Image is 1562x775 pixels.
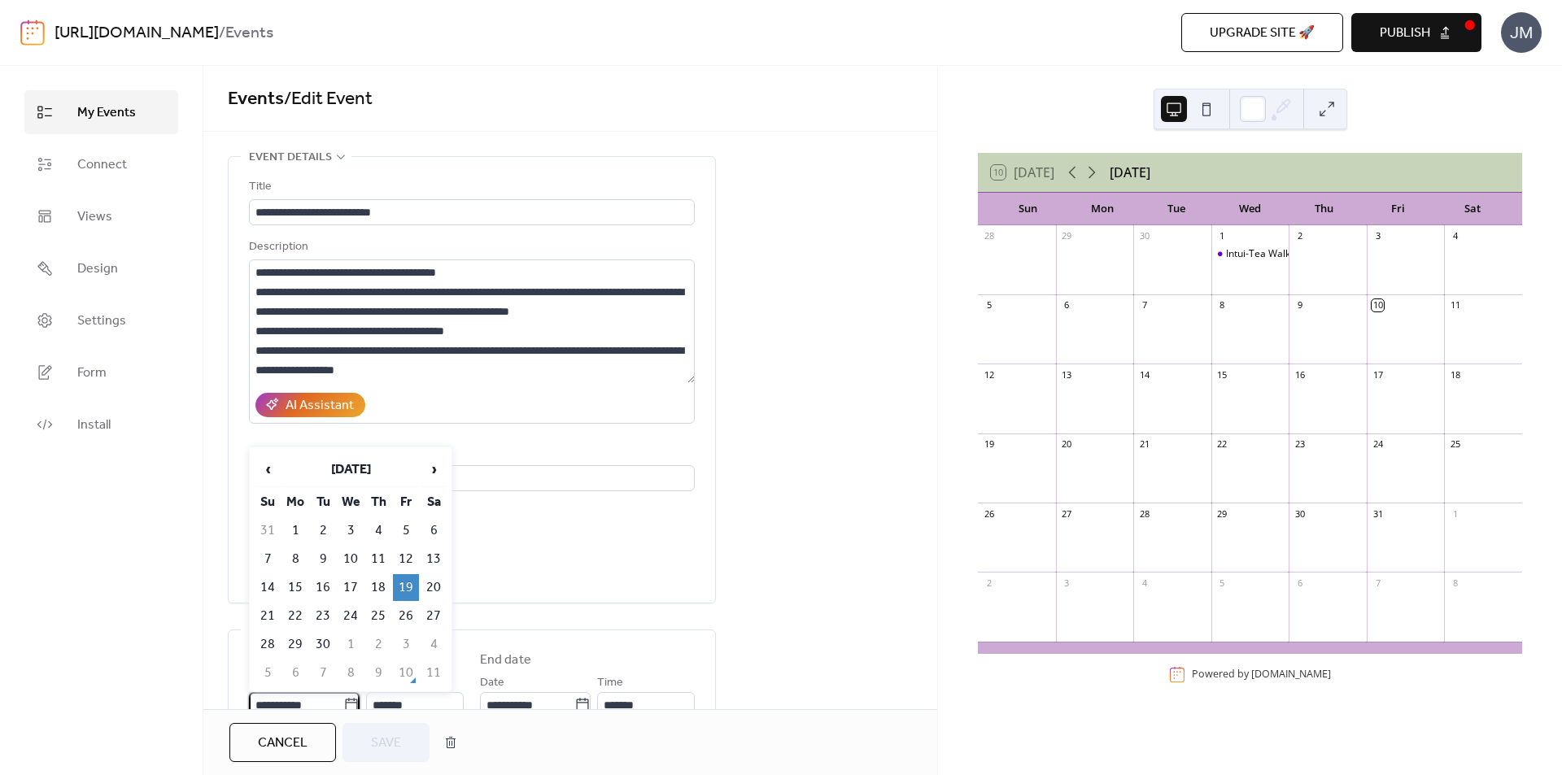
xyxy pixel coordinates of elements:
[255,453,280,485] span: ‹
[255,603,281,629] td: 21
[1065,193,1139,225] div: Mon
[1061,368,1073,381] div: 13
[1216,577,1228,589] div: 5
[1138,299,1150,311] div: 7
[1294,230,1306,242] div: 2
[1380,24,1430,43] span: Publish
[255,517,281,544] td: 31
[24,194,178,238] a: Views
[421,453,446,485] span: ›
[77,155,127,175] span: Connect
[1287,193,1361,225] div: Thu
[1449,438,1461,451] div: 25
[1061,299,1073,311] div: 6
[20,20,45,46] img: logo
[1372,299,1384,311] div: 10
[393,603,419,629] td: 26
[338,546,364,573] td: 10
[1294,507,1306,520] div: 30
[24,403,178,446] a: Install
[1216,368,1228,381] div: 15
[310,603,336,629] td: 23
[310,546,336,573] td: 9
[1181,13,1343,52] button: Upgrade site 🚀
[365,489,391,516] th: Th
[480,651,531,670] div: End date
[1372,230,1384,242] div: 3
[421,574,447,601] td: 20
[365,603,391,629] td: 25
[249,443,692,463] div: Location
[338,631,364,658] td: 1
[228,81,284,117] a: Events
[1216,438,1228,451] div: 22
[310,574,336,601] td: 16
[310,660,336,686] td: 7
[282,489,308,516] th: Mo
[1061,230,1073,242] div: 29
[24,142,178,186] a: Connect
[421,517,447,544] td: 6
[1226,247,1336,261] div: Intui-Tea Walk-In [DATE]
[255,574,281,601] td: 14
[1213,193,1287,225] div: Wed
[1449,577,1461,589] div: 8
[229,723,336,762] button: Cancel
[282,452,419,487] th: [DATE]
[338,517,364,544] td: 3
[393,631,419,658] td: 3
[1138,577,1150,589] div: 4
[282,631,308,658] td: 29
[24,298,178,342] a: Settings
[55,18,219,49] a: [URL][DOMAIN_NAME]
[1449,368,1461,381] div: 18
[255,631,281,658] td: 28
[597,673,623,693] span: Time
[365,660,391,686] td: 9
[24,350,178,394] a: Form
[393,574,419,601] td: 19
[1435,193,1509,225] div: Sat
[1294,438,1306,451] div: 23
[249,148,332,168] span: Event details
[1061,577,1073,589] div: 3
[310,517,336,544] td: 2
[1361,193,1435,225] div: Fri
[77,207,112,227] span: Views
[1139,193,1213,225] div: Tue
[77,259,118,279] span: Design
[1138,368,1150,381] div: 14
[393,489,419,516] th: Fr
[77,364,107,383] span: Form
[983,438,995,451] div: 19
[338,489,364,516] th: We
[365,631,391,658] td: 2
[1138,438,1150,451] div: 21
[421,546,447,573] td: 13
[421,631,447,658] td: 4
[1449,230,1461,242] div: 4
[338,574,364,601] td: 17
[77,103,136,123] span: My Events
[255,393,365,417] button: AI Assistant
[1294,299,1306,311] div: 9
[365,517,391,544] td: 4
[480,673,504,693] span: Date
[1138,230,1150,242] div: 30
[310,631,336,658] td: 30
[1449,299,1461,311] div: 11
[1351,13,1481,52] button: Publish
[1211,247,1289,261] div: Intui-Tea Walk-In Wednesday
[258,734,308,753] span: Cancel
[1372,368,1384,381] div: 17
[1216,507,1228,520] div: 29
[1210,24,1315,43] span: Upgrade site 🚀
[255,489,281,516] th: Su
[255,660,281,686] td: 5
[255,546,281,573] td: 7
[282,546,308,573] td: 8
[421,489,447,516] th: Sa
[393,660,419,686] td: 10
[338,660,364,686] td: 8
